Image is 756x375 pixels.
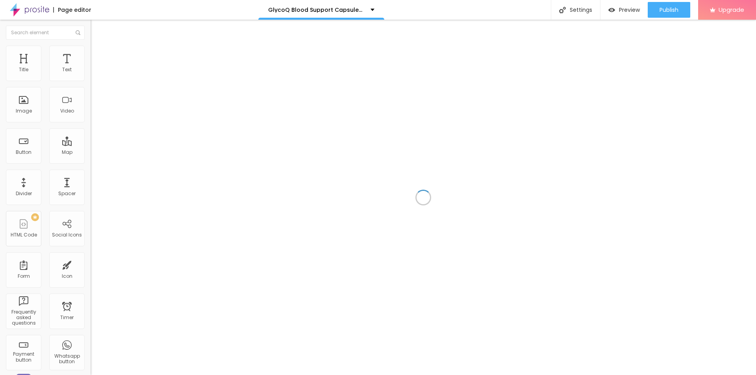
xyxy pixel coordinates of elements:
[648,2,690,18] button: Publish
[16,108,32,114] div: Image
[51,353,82,365] div: Whatsapp button
[6,26,85,40] input: Search element
[18,273,30,279] div: Form
[559,7,566,13] img: Icone
[62,273,72,279] div: Icon
[60,108,74,114] div: Video
[619,7,640,13] span: Preview
[76,30,80,35] img: Icone
[60,315,74,320] div: Timer
[58,191,76,196] div: Spacer
[16,191,32,196] div: Divider
[11,232,37,238] div: HTML Code
[19,67,28,72] div: Title
[719,6,744,13] span: Upgrade
[608,7,615,13] img: view-1.svg
[52,232,82,238] div: Social Icons
[600,2,648,18] button: Preview
[62,67,72,72] div: Text
[53,7,91,13] div: Page editor
[16,150,31,155] div: Button
[8,351,39,363] div: Payment button
[62,150,72,155] div: Map
[268,7,365,13] p: GlycoQ Blood Support Capsules [GEOGRAPHIC_DATA]
[660,7,678,13] span: Publish
[8,309,39,326] div: Frequently asked questions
